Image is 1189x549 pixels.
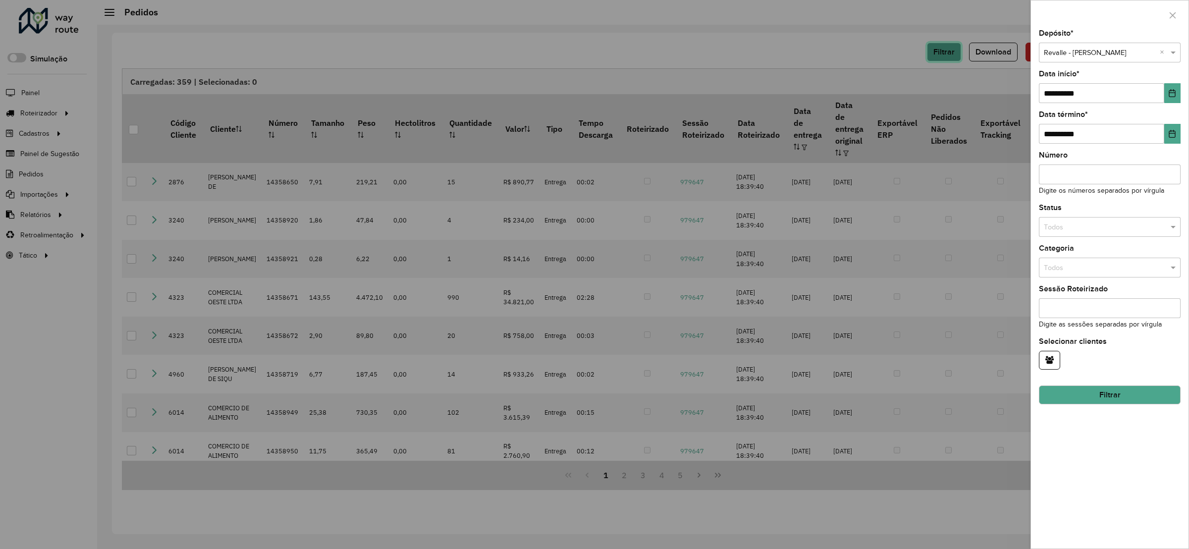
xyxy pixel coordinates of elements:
label: Categoria [1039,242,1074,254]
span: Clear all [1160,48,1168,58]
button: Choose Date [1164,83,1181,103]
label: Número [1039,149,1068,161]
label: Data término [1039,109,1088,120]
label: Sessão Roteirizado [1039,283,1108,295]
label: Status [1039,202,1062,214]
label: Depósito [1039,27,1074,39]
small: Digite as sessões separadas por vírgula [1039,321,1162,328]
label: Selecionar clientes [1039,335,1107,347]
small: Digite os números separados por vírgula [1039,187,1164,194]
button: Choose Date [1164,124,1181,144]
label: Data início [1039,68,1080,80]
button: Filtrar [1039,385,1181,404]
